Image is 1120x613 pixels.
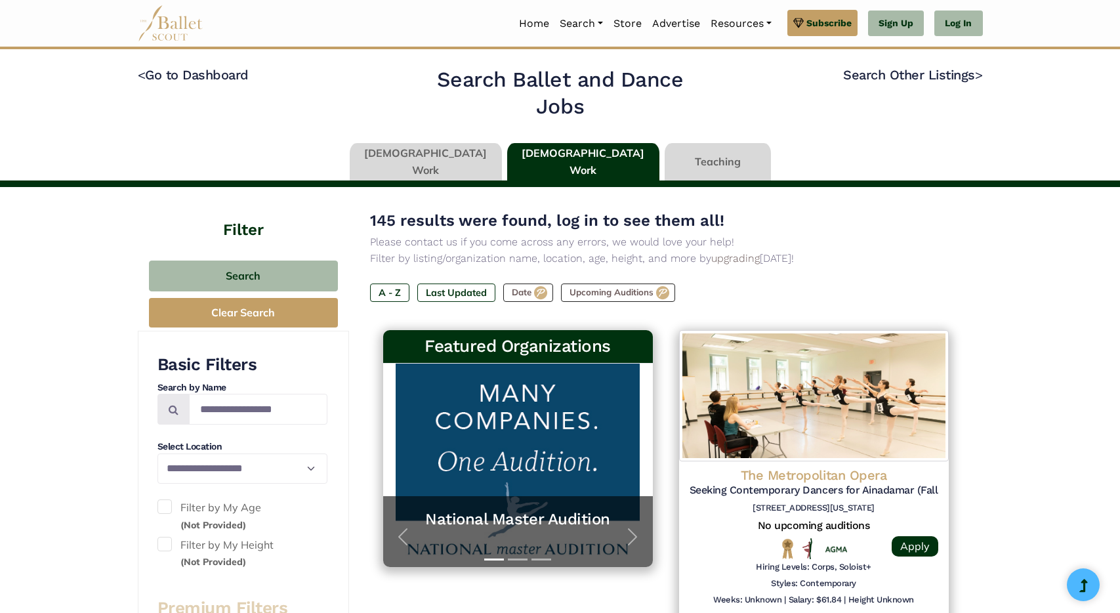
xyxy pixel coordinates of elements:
[394,335,642,358] h3: Featured Organizations
[690,503,938,514] h6: [STREET_ADDRESS][US_STATE]
[561,284,675,302] label: Upcoming Auditions
[784,595,786,606] h6: |
[787,10,858,36] a: Subscribe
[514,10,554,37] a: Home
[868,11,924,37] a: Sign Up
[157,354,327,376] h3: Basic Filters
[370,284,409,302] label: A - Z
[138,187,349,241] h4: Filter
[370,250,962,267] p: Filter by listing/organization name, location, age, height, and more by [DATE]!
[848,595,914,606] h6: Height Unknown
[647,10,705,37] a: Advertise
[892,536,938,557] a: Apply
[608,10,647,37] a: Store
[711,252,760,264] a: upgrading
[370,234,962,251] p: Please contact us if you come across any errors, we would love your help!
[825,545,848,554] img: Union
[508,552,528,567] button: Slide 2
[531,552,551,567] button: Slide 3
[779,538,796,559] img: National
[180,556,246,568] small: (Not Provided)
[157,381,327,394] h4: Search by Name
[370,211,724,230] span: 145 results were found, log in to see them all!
[554,10,608,37] a: Search
[484,552,504,567] button: Slide 1
[157,440,327,454] h4: Select Location
[138,67,249,83] a: <Go to Dashboard
[180,519,246,531] small: (Not Provided)
[713,595,781,606] h6: Weeks: Unknown
[843,67,982,83] a: Search Other Listings>
[505,143,662,181] li: [DEMOGRAPHIC_DATA] Work
[690,519,938,533] h5: No upcoming auditions
[806,16,852,30] span: Subscribe
[789,595,841,606] h6: Salary: $61.84
[157,537,327,570] label: Filter by My Height
[149,261,338,291] button: Search
[705,10,777,37] a: Resources
[975,66,983,83] code: >
[396,509,640,530] a: National Master Audition
[690,484,938,497] h5: Seeking Contemporary Dancers for Ainadamar (Fall 2024)
[138,66,146,83] code: <
[802,538,812,559] img: All
[844,595,846,606] h6: |
[934,11,982,37] a: Log In
[189,394,327,425] input: Search by names...
[690,467,938,484] h4: The Metropolitan Opera
[417,284,495,302] label: Last Updated
[662,143,774,181] li: Teaching
[347,143,505,181] li: [DEMOGRAPHIC_DATA] Work
[756,562,871,573] h6: Hiring Levels: Corps, Soloist+
[149,298,338,328] button: Clear Search
[503,284,553,302] label: Date
[793,16,804,30] img: gem.svg
[771,578,856,589] h6: Styles: Contemporary
[412,66,708,121] h2: Search Ballet and Dance Jobs
[679,330,949,461] img: Logo
[157,499,327,533] label: Filter by My Age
